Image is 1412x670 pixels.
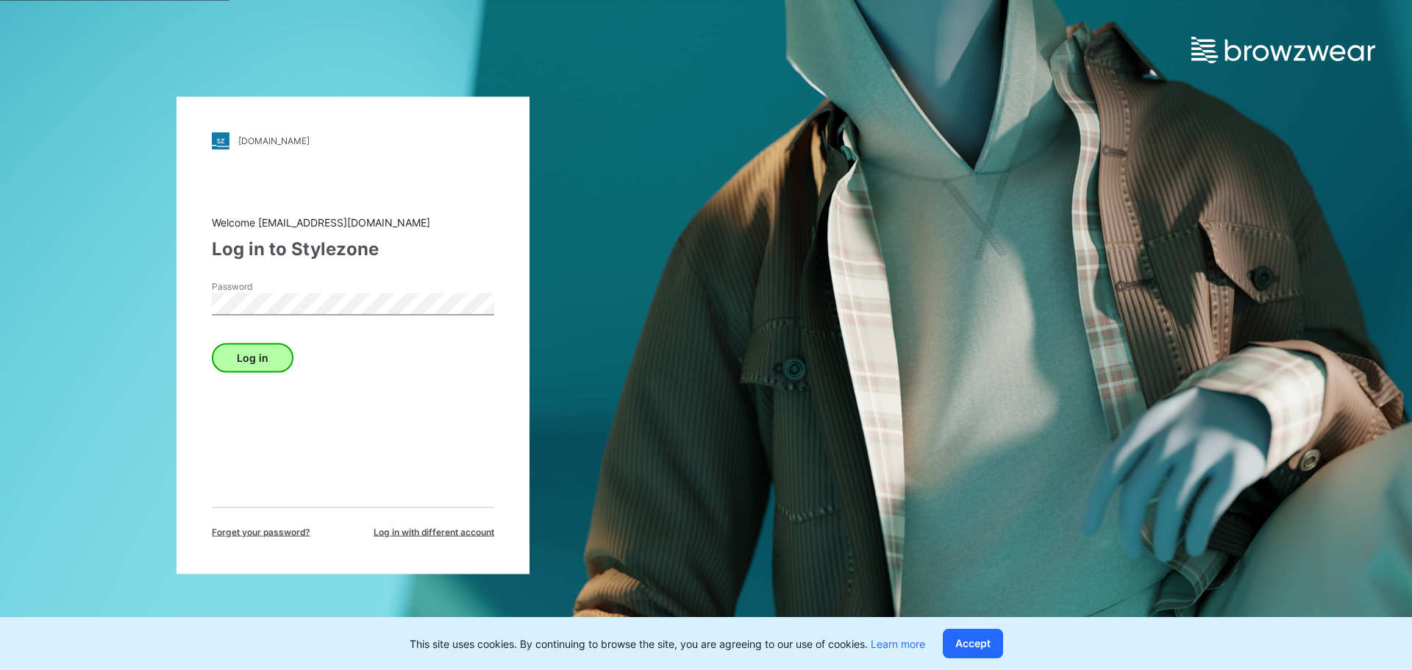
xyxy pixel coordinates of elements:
label: Password [212,279,315,293]
div: Welcome [EMAIL_ADDRESS][DOMAIN_NAME] [212,214,494,229]
div: [DOMAIN_NAME] [238,135,310,146]
span: Log in with different account [374,525,494,538]
button: Log in [212,343,293,372]
p: This site uses cookies. By continuing to browse the site, you are agreeing to our use of cookies. [410,636,925,652]
span: Forget your password? [212,525,310,538]
div: Log in to Stylezone [212,235,494,262]
img: browzwear-logo.e42bd6dac1945053ebaf764b6aa21510.svg [1191,37,1375,63]
button: Accept [943,629,1003,658]
img: stylezone-logo.562084cfcfab977791bfbf7441f1a819.svg [212,132,229,149]
a: Learn more [871,638,925,650]
a: [DOMAIN_NAME] [212,132,494,149]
